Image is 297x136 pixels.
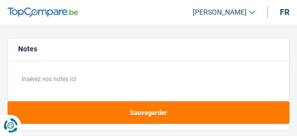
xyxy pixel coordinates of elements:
[193,8,247,17] span: [PERSON_NAME]
[18,45,279,53] h5: Notes
[185,4,255,21] a: [PERSON_NAME]
[8,8,78,18] img: TopCompare Logo
[8,101,289,124] button: Sauvegarder
[280,8,289,17] div: fr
